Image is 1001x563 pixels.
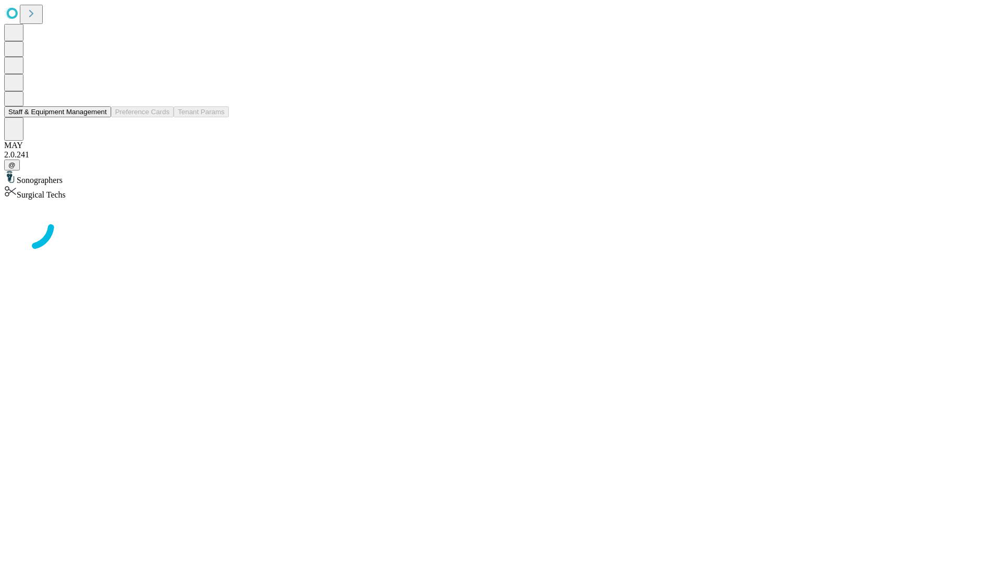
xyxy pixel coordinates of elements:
[174,106,229,117] button: Tenant Params
[111,106,174,117] button: Preference Cards
[4,185,997,200] div: Surgical Techs
[4,170,997,185] div: Sonographers
[8,161,16,169] span: @
[4,141,997,150] div: MAY
[4,150,997,160] div: 2.0.241
[4,106,111,117] button: Staff & Equipment Management
[4,160,20,170] button: @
